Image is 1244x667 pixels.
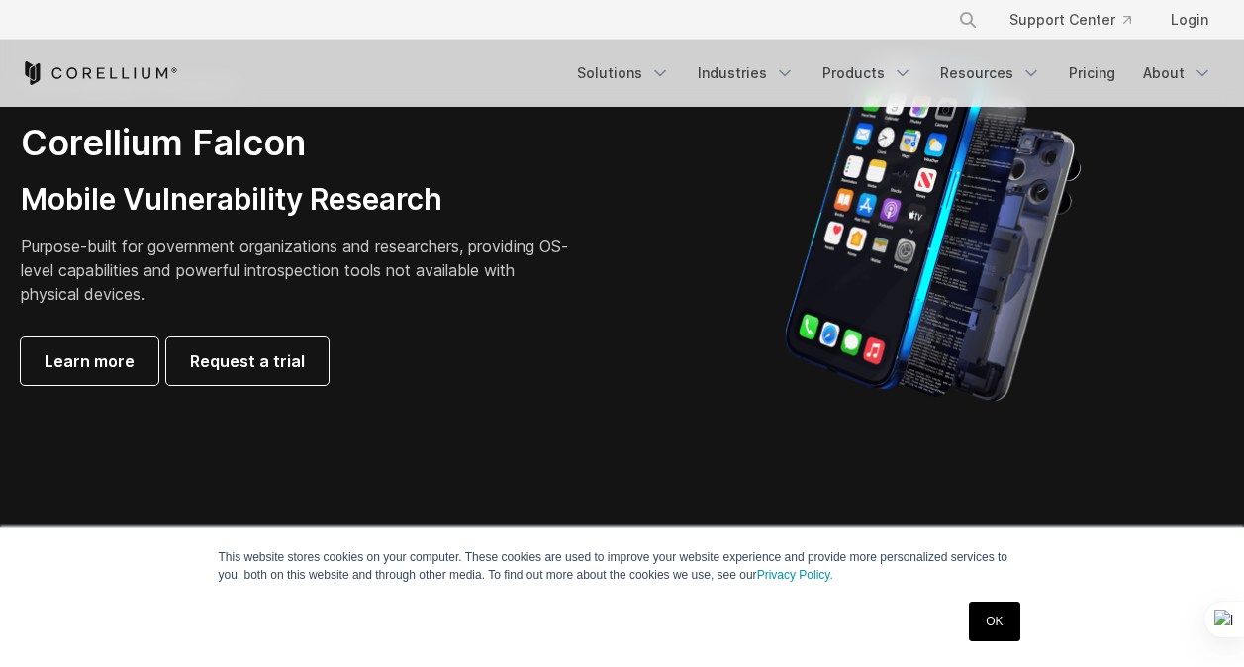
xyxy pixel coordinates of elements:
p: Purpose-built for government organizations and researchers, providing OS-level capabilities and p... [21,235,575,306]
a: Request a trial [166,337,329,385]
a: Corellium Home [21,61,178,85]
a: Resources [928,55,1053,91]
button: Search [950,2,986,38]
a: About [1131,55,1224,91]
a: Industries [686,55,807,91]
a: Login [1155,2,1224,38]
span: Request a trial [190,349,305,373]
h2: Corellium Falcon [21,121,575,165]
p: This website stores cookies on your computer. These cookies are used to improve your website expe... [219,548,1026,584]
a: Privacy Policy. [757,568,833,582]
img: iPhone model separated into the mechanics used to build the physical device. [784,57,1082,404]
a: Products [811,55,924,91]
a: Solutions [565,55,682,91]
span: Learn more [45,349,135,373]
a: Learn more [21,337,158,385]
div: Navigation Menu [934,2,1224,38]
a: OK [969,602,1019,641]
a: Support Center [994,2,1147,38]
a: Pricing [1057,55,1127,91]
div: Navigation Menu [565,55,1224,91]
h3: Mobile Vulnerability Research [21,181,575,219]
